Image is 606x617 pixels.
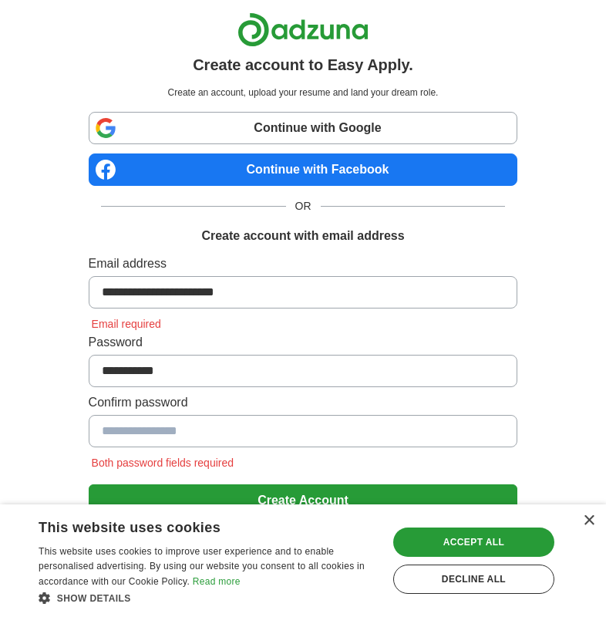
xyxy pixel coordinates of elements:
div: Decline all [393,565,554,594]
label: Email address [89,255,518,273]
label: Confirm password [89,393,518,412]
button: Create Account [89,484,518,517]
a: Continue with Facebook [89,153,518,186]
a: Continue with Google [89,112,518,144]
span: OR [286,198,321,214]
span: Email required [89,318,164,330]
span: Both password fields required [89,457,237,469]
label: Password [89,333,518,352]
div: Accept all [393,528,554,557]
h1: Create account to Easy Apply. [193,53,413,76]
a: Read more, opens a new window [193,576,241,587]
span: This website uses cookies to improve user experience and to enable personalised advertising. By u... [39,546,365,588]
div: This website uses cookies [39,514,338,537]
img: Adzuna logo [237,12,369,47]
h1: Create account with email address [201,227,404,245]
div: Close [583,515,594,527]
div: Show details [39,590,377,605]
p: Create an account, upload your resume and land your dream role. [92,86,515,99]
span: Show details [57,593,131,604]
